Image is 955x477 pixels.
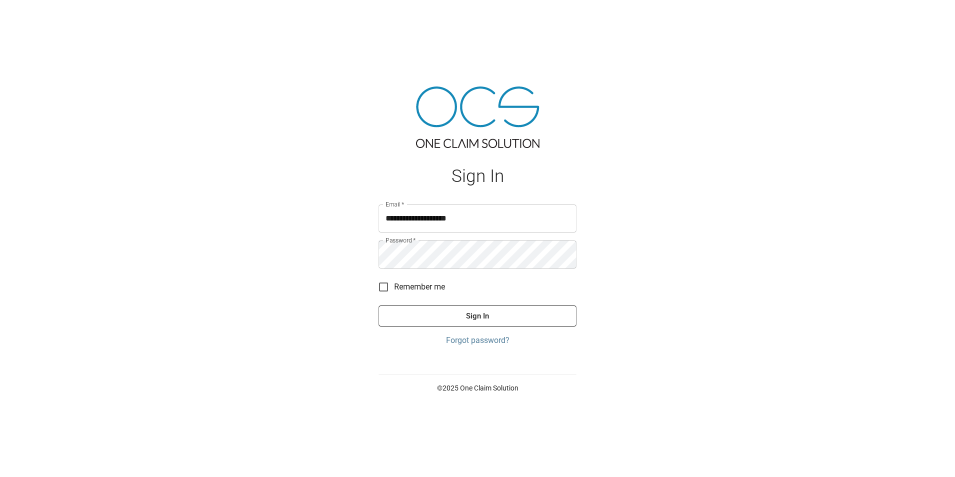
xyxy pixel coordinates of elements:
span: Remember me [394,281,445,293]
button: Sign In [379,305,576,326]
img: ocs-logo-white-transparent.png [12,6,52,26]
label: Password [386,236,416,244]
a: Forgot password? [379,334,576,346]
img: ocs-logo-tra.png [416,86,539,148]
h1: Sign In [379,166,576,186]
label: Email [386,200,405,208]
p: © 2025 One Claim Solution [379,383,576,393]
